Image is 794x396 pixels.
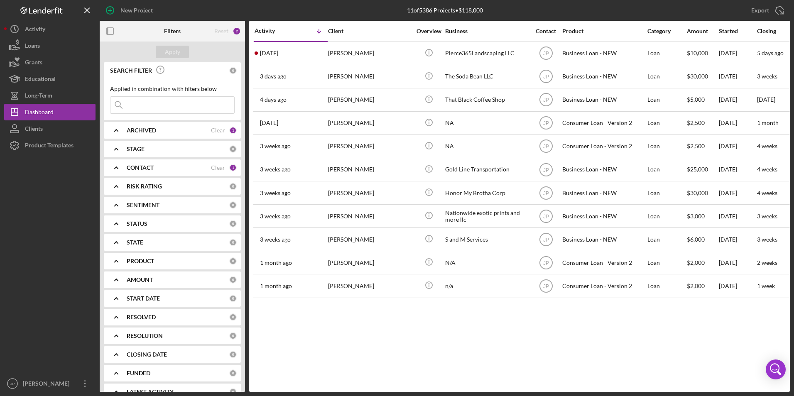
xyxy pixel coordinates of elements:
div: [DATE] [719,275,756,297]
div: [DATE] [719,89,756,111]
button: JP[PERSON_NAME] [4,375,96,392]
time: 2025-08-18 17:27 [260,120,278,126]
b: RESOLVED [127,314,156,320]
div: Reset [214,28,228,34]
div: $2,000 [687,275,718,297]
div: [PERSON_NAME] [328,228,411,250]
div: [PERSON_NAME] [328,112,411,134]
div: 0 [229,332,237,340]
a: Grants [4,54,96,71]
time: 4 weeks [757,142,777,149]
button: Apply [156,46,189,58]
time: 2 weeks [757,259,777,266]
a: Clients [4,120,96,137]
time: 2025-08-10 23:55 [260,190,291,196]
b: LATEST ACTIVITY [127,389,174,395]
div: 0 [229,145,237,153]
div: Educational [25,71,56,89]
div: Overview [413,28,444,34]
div: The Soda Bean LLC [445,66,528,88]
b: RISK RATING [127,183,162,190]
div: 0 [229,67,237,74]
button: Educational [4,71,96,87]
time: 2025-08-08 15:36 [260,236,291,243]
text: JP [543,213,549,219]
b: STATE [127,239,143,246]
button: Product Templates [4,137,96,154]
div: $30,000 [687,66,718,88]
b: STATUS [127,220,147,227]
button: Loans [4,37,96,54]
div: Category [647,28,686,34]
time: 2025-07-28 18:55 [260,259,292,266]
time: 3 weeks [757,213,777,220]
div: Business Loan - NEW [562,228,645,250]
div: Business Loan - NEW [562,182,645,204]
time: 2025-08-27 15:04 [260,50,278,56]
b: SENTIMENT [127,202,159,208]
div: Activity [255,27,291,34]
div: [DATE] [719,228,756,250]
div: Gold Line Transportation [445,159,528,181]
time: 2025-08-25 15:52 [260,96,287,103]
time: 4 weeks [757,166,777,173]
text: JP [543,74,549,80]
button: Dashboard [4,104,96,120]
div: Business Loan - NEW [562,66,645,88]
div: Loan [647,66,686,88]
div: Loans [25,37,40,56]
div: Clients [25,120,43,139]
time: 2025-08-11 00:01 [260,166,291,173]
div: Grants [25,54,42,73]
text: JP [543,97,549,103]
div: [PERSON_NAME] [328,252,411,274]
text: JP [543,260,549,266]
div: Consumer Loan - Version 2 [562,112,645,134]
div: 0 [229,239,237,246]
text: JP [543,144,549,149]
time: 1 week [757,282,775,289]
div: Contact [530,28,561,34]
div: Loan [647,228,686,250]
b: SEARCH FILTER [110,67,152,74]
div: Loan [647,182,686,204]
time: 2025-08-08 15:41 [260,213,291,220]
div: That Black Coffee Shop [445,89,528,111]
div: Open Intercom Messenger [766,359,786,379]
div: [PERSON_NAME] [21,375,75,394]
div: 0 [229,295,237,302]
div: [PERSON_NAME] [328,182,411,204]
time: 4 weeks [757,189,777,196]
div: Clear [211,127,225,134]
text: JP [543,120,549,126]
div: Consumer Loan - Version 2 [562,275,645,297]
div: [DATE] [719,252,756,274]
div: Loan [647,252,686,274]
b: CLOSING DATE [127,351,167,358]
text: JP [10,381,15,386]
div: Loan [647,275,686,297]
b: AMOUNT [127,276,153,283]
div: Dashboard [25,104,54,122]
div: 0 [229,351,237,358]
div: $3,000 [687,205,718,227]
div: 0 [229,388,237,396]
div: Business Loan - NEW [562,42,645,64]
time: 2025-08-26 23:17 [260,73,287,80]
div: Business Loan - NEW [562,205,645,227]
div: New Project [120,2,153,19]
b: ARCHIVED [127,127,156,134]
div: [PERSON_NAME] [328,89,411,111]
div: Consumer Loan - Version 2 [562,252,645,274]
div: Business [445,28,528,34]
div: Loan [647,112,686,134]
div: [PERSON_NAME] [328,135,411,157]
div: Clear [211,164,225,171]
time: 3 weeks [757,236,777,243]
div: Nationwide exotic prints and more llc [445,205,528,227]
div: 0 [229,313,237,321]
b: STAGE [127,146,145,152]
